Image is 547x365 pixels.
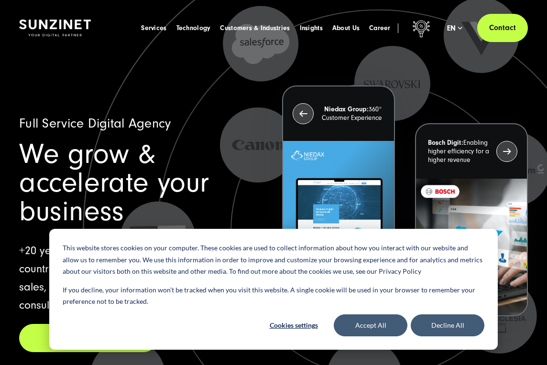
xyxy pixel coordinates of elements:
[141,23,166,33] a: Services
[300,23,323,33] a: Insights
[283,141,394,278] img: Letztes Projekt von Niedax. Ein Laptop auf dem die Niedax Website geöffnet ist, auf blauem Hinter...
[19,140,265,226] h1: We grow & accelerate your business
[411,314,484,336] button: Decline All
[369,23,391,33] a: Career
[319,105,382,122] p: 360° Customer Experience
[428,139,463,147] strong: Bosch Digit:
[63,284,484,308] p: If you decline, your information won’t be tracked when you visit this website. A single cookie wi...
[334,314,407,336] button: Accept All
[49,229,498,350] div: Cookie banner
[477,14,528,42] a: Contact
[282,86,395,279] button: Niedax Group:360° Customer Experience Letztes Projekt von Niedax. Ein Laptop auf dem die Niedax W...
[19,324,158,352] a: Contact us
[220,23,290,33] a: Customers & Industries
[63,242,484,278] p: This website stores cookies on your computer. These cookies are used to collect information about...
[19,242,265,314] p: +20 years of experience, 160 employees in 3 countries for digital transformation in marketing, sa...
[19,116,171,131] span: Full Service Digital Agency
[257,314,330,336] button: Cookies settings
[324,106,369,113] strong: Niedax Group:
[416,179,527,315] img: recent-project_BOSCH_2024-03
[332,23,360,33] a: About Us
[415,123,528,316] button: Bosch Digit:Enabling higher efficiency for a higher revenue recent-project_BOSCH_2024-03
[19,20,91,36] img: SUNZINET Full Service Digital Agentur
[447,23,463,33] div: en
[176,23,211,33] a: Technology
[428,139,491,164] p: Enabling higher efficiency for a higher revenue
